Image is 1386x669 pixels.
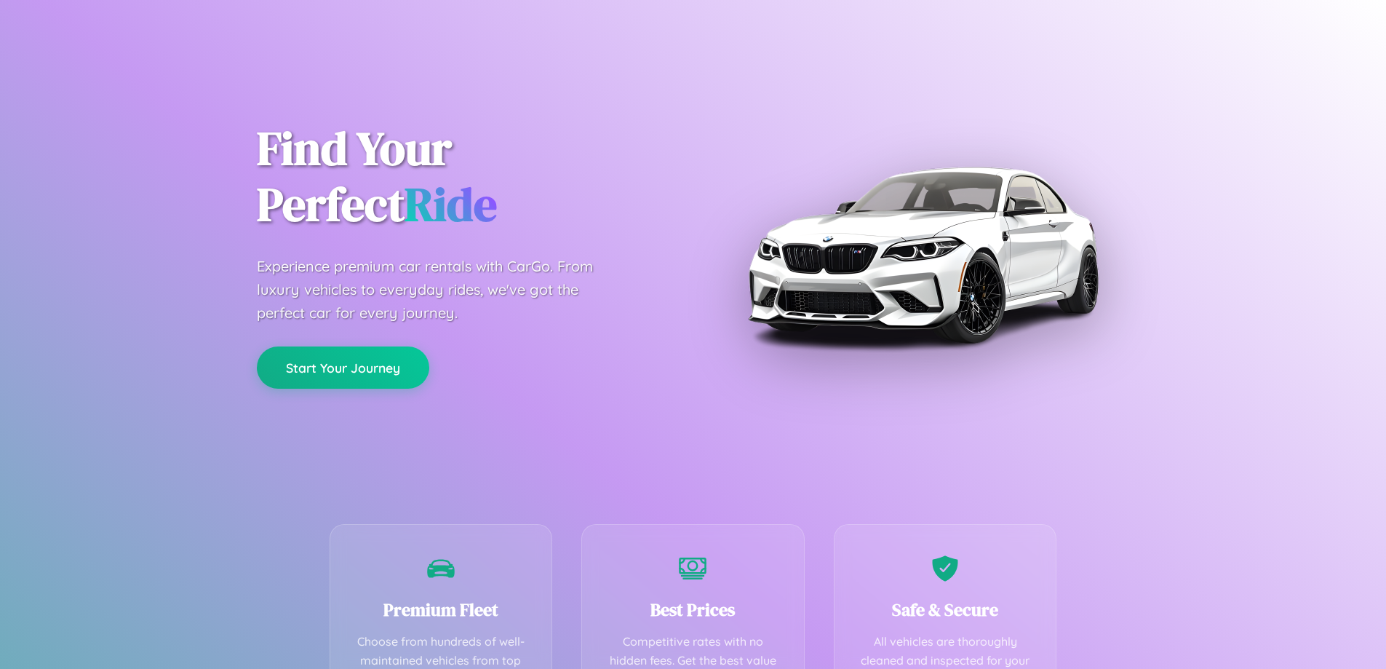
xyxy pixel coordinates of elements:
[405,173,497,236] span: Ride
[257,121,672,233] h1: Find Your Perfect
[856,598,1035,622] h3: Safe & Secure
[352,598,530,622] h3: Premium Fleet
[741,73,1104,437] img: Premium BMW car rental vehicle
[257,255,621,325] p: Experience premium car rentals with CarGo. From luxury vehicles to everyday rides, we've got the ...
[257,347,429,389] button: Start Your Journey
[604,598,782,622] h3: Best Prices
